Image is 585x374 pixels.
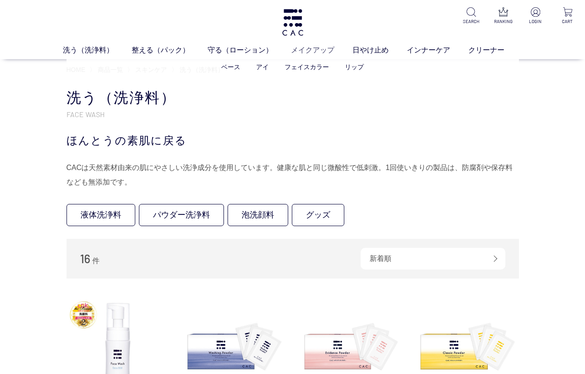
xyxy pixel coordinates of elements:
[493,18,514,25] p: RANKING
[525,7,546,25] a: LOGIN
[67,161,519,189] div: CACは天然素材由来の肌にやさしい洗浄成分を使用しています。健康な肌と同じ微酸性で低刺激。1回使いきりの製品は、防腐剤や保存料なども無添加です。
[63,45,132,56] a: 洗う（洗浄料）
[285,63,329,71] a: フェイスカラー
[67,109,519,119] p: FACE WASH
[525,18,546,25] p: LOGIN
[256,63,269,71] a: アイ
[557,18,578,25] p: CART
[291,45,352,56] a: メイクアップ
[468,45,523,56] a: クリーナー
[92,257,100,265] span: 件
[407,45,468,56] a: インナーケア
[292,204,344,226] a: グッズ
[80,251,90,265] span: 16
[67,133,519,149] div: ほんとうの素肌に戻る
[221,63,240,71] a: ベース
[461,18,481,25] p: SEARCH
[228,204,288,226] a: 泡洗顔料
[493,7,514,25] a: RANKING
[281,9,304,36] img: logo
[208,45,291,56] a: 守る（ローション）
[557,7,578,25] a: CART
[461,7,481,25] a: SEARCH
[67,204,135,226] a: 液体洗浄料
[352,45,407,56] a: 日やけ止め
[139,204,224,226] a: パウダー洗浄料
[67,88,519,108] h1: 洗う（洗浄料）
[361,248,505,270] div: 新着順
[132,45,208,56] a: 整える（パック）
[345,63,364,71] a: リップ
